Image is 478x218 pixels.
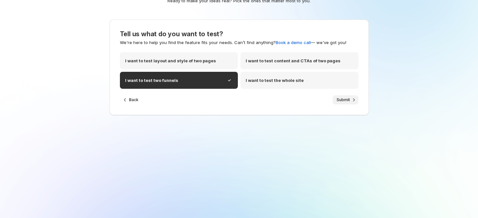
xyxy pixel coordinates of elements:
span: Back [129,97,138,102]
p: I want to test content and CTAs of two pages [246,57,340,64]
p: I want to test two funnels [125,77,178,84]
p: I want to test the whole site [246,77,304,84]
p: I want to test layout and style of two pages [125,57,216,64]
button: Back [120,95,142,104]
button: Submit [333,95,358,104]
a: Book a demo call [276,40,311,45]
span: We're here to help you find the feature fits your needs. Can’t find anything? — we've got you! [120,40,346,45]
h3: Tell us what do you want to test? [120,30,358,38]
span: Submit [337,97,350,102]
